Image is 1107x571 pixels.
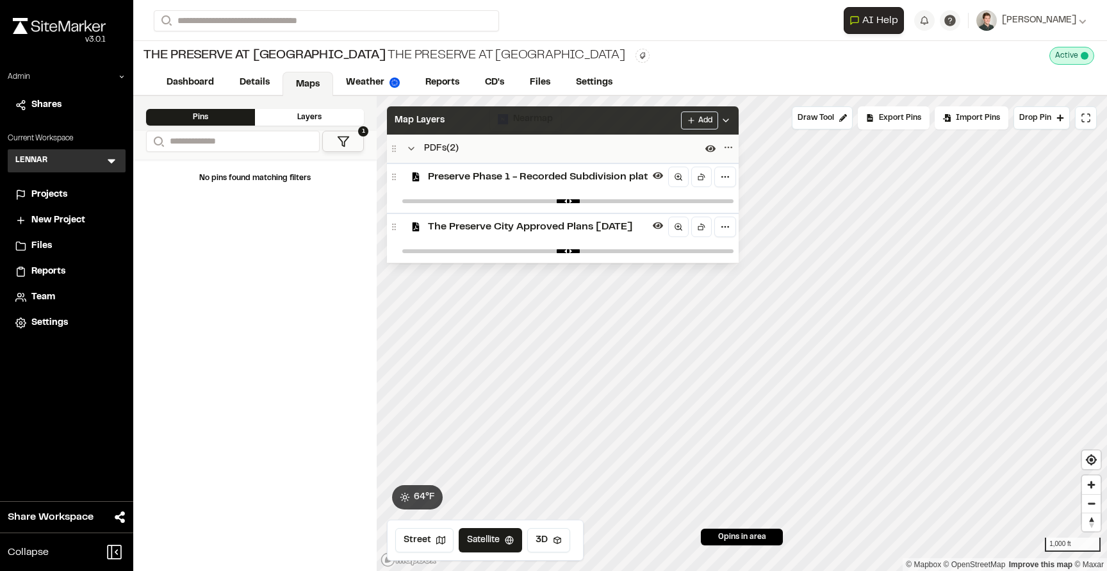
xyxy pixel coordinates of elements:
[976,10,1086,31] button: [PERSON_NAME]
[844,7,909,34] div: Open AI Assistant
[31,265,65,279] span: Reports
[681,112,718,129] button: Add
[668,217,689,237] a: Zoom to layer
[143,46,385,65] span: The Preserve at [GEOGRAPHIC_DATA]
[1055,50,1078,62] span: Active
[31,239,52,253] span: Files
[976,10,997,31] img: User
[879,112,921,124] span: Export Pins
[15,213,118,228] a: New Project
[255,109,364,126] div: Layers
[1013,106,1070,129] button: Drop Pin
[1049,47,1094,65] div: This project is active and counting against your active project count.
[650,218,666,233] button: Hide layer
[322,131,364,152] button: 1
[1009,560,1072,569] a: Map feedback
[389,78,400,88] img: precipai.png
[1019,112,1051,124] span: Drop Pin
[15,188,118,202] a: Projects
[283,72,333,96] a: Maps
[413,70,472,95] a: Reports
[8,509,94,525] span: Share Workspace
[146,131,169,152] button: Search
[13,34,106,46] div: Oh geez...please don't...
[428,219,648,235] span: The Preserve City Approved Plans [DATE]
[718,531,766,543] span: 0 pins in area
[15,239,118,253] a: Files
[377,96,1107,571] canvas: Map
[154,70,227,95] a: Dashboard
[154,10,177,31] button: Search
[956,112,1000,124] span: Import Pins
[143,46,625,65] div: The Preserve at [GEOGRAPHIC_DATA]
[935,106,1008,129] div: Import Pins into your project
[1045,538,1101,552] div: 1,000 ft
[227,70,283,95] a: Details
[13,18,106,34] img: rebrand.png
[8,545,49,560] span: Collapse
[944,560,1006,569] a: OpenStreetMap
[1074,560,1104,569] a: Maxar
[31,316,68,330] span: Settings
[15,316,118,330] a: Settings
[1082,513,1101,531] button: Reset bearing to north
[1082,476,1101,494] button: Zoom in
[31,290,55,304] span: Team
[858,106,930,129] div: No pins available to export
[862,13,898,28] span: AI Help
[650,168,666,183] button: Hide layer
[1082,513,1101,531] span: Reset bearing to north
[424,142,459,156] span: PDFs ( 2 )
[414,490,435,504] span: 64 ° F
[392,485,443,509] button: 64°F
[698,115,712,126] span: Add
[146,109,255,126] div: Pins
[1082,494,1101,513] button: Zoom out
[1081,52,1088,60] span: This project is active and counting against your active project count.
[333,70,413,95] a: Weather
[844,7,904,34] button: Open AI Assistant
[527,528,570,552] button: 3D
[635,49,650,63] button: Edit Tags
[15,290,118,304] a: Team
[668,167,689,187] a: Zoom to layer
[798,112,834,124] span: Draw Tool
[691,217,712,237] a: Rotate to layer
[15,265,118,279] a: Reports
[15,98,118,112] a: Shares
[8,133,126,144] p: Current Workspace
[1082,451,1101,469] button: Find my location
[381,552,437,567] a: Mapbox logo
[31,98,61,112] span: Shares
[428,169,648,185] span: Preserve Phase 1 - Recorded Subdivision plat
[691,167,712,187] a: Rotate to layer
[15,154,47,167] h3: LENNAR
[517,70,563,95] a: Files
[395,528,454,552] button: Street
[792,106,853,129] button: Draw Tool
[8,71,30,83] p: Admin
[906,560,941,569] a: Mapbox
[199,175,311,181] span: No pins found matching filters
[31,213,85,228] span: New Project
[459,528,522,552] button: Satellite
[395,113,445,128] span: Map Layers
[31,188,67,202] span: Projects
[358,126,368,137] span: 1
[563,70,625,95] a: Settings
[472,70,517,95] a: CD's
[1002,13,1076,28] span: [PERSON_NAME]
